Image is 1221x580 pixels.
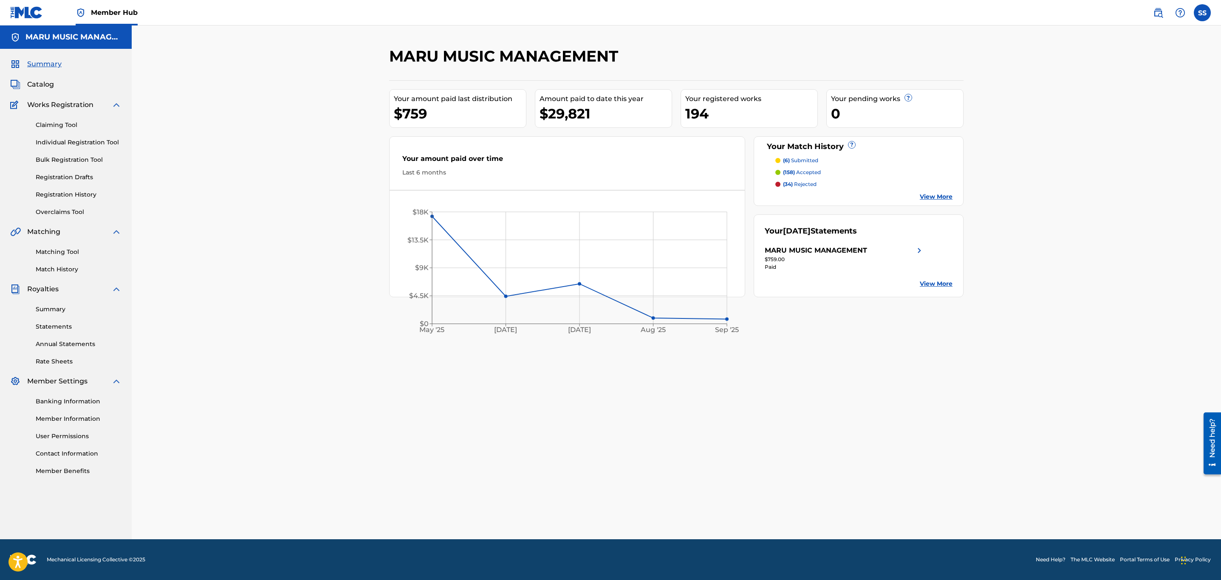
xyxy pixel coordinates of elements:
tspan: $13.5K [407,236,429,244]
a: SummarySummary [10,59,62,69]
iframe: Resource Center [1197,409,1221,477]
div: 0 [831,104,963,123]
div: Your pending works [831,94,963,104]
div: Amount paid to date this year [540,94,672,104]
img: MLC Logo [10,6,43,19]
a: Member Benefits [36,467,122,476]
span: (158) [783,169,795,175]
img: expand [111,227,122,237]
a: Contact Information [36,449,122,458]
img: Matching [10,227,21,237]
p: accepted [783,169,821,176]
a: View More [920,192,952,201]
a: Rate Sheets [36,357,122,366]
a: Overclaims Tool [36,208,122,217]
p: submitted [783,157,818,164]
a: (158) accepted [775,169,953,176]
a: Claiming Tool [36,121,122,130]
div: Your amount paid over time [402,154,732,168]
tspan: $0 [420,320,429,328]
img: Top Rightsholder [76,8,86,18]
a: (6) submitted [775,157,953,164]
a: Individual Registration Tool [36,138,122,147]
img: expand [111,284,122,294]
a: Matching Tool [36,248,122,256]
tspan: Aug '25 [640,326,666,334]
span: Works Registration [27,100,93,110]
img: Accounts [10,32,20,42]
span: [DATE] [783,226,811,236]
a: The MLC Website [1071,556,1115,563]
div: $759 [394,104,526,123]
a: Banking Information [36,397,122,406]
p: rejected [783,180,817,188]
tspan: Sep '25 [715,326,739,334]
div: Your amount paid last distribution [394,94,526,104]
div: $29,821 [540,104,672,123]
a: MARU MUSIC MANAGEMENTright chevron icon$759.00Paid [765,245,924,271]
span: Member Settings [27,376,88,386]
div: Paid [765,263,924,271]
a: Summary [36,305,122,314]
a: Match History [36,265,122,274]
a: Privacy Policy [1175,556,1211,563]
tspan: $9K [415,264,429,272]
a: Annual Statements [36,340,122,349]
a: View More [920,279,952,288]
a: Member Information [36,414,122,423]
img: Member Settings [10,376,20,386]
span: ? [905,94,912,101]
img: right chevron icon [914,245,924,256]
tspan: May '25 [420,326,445,334]
span: ? [848,141,855,148]
div: User Menu [1194,4,1211,21]
a: Need Help? [1036,556,1066,563]
span: Summary [27,59,62,69]
div: $759.00 [765,256,924,263]
a: Public Search [1150,4,1167,21]
div: MARU MUSIC MANAGEMENT [765,245,867,256]
a: Bulk Registration Tool [36,155,122,164]
img: help [1175,8,1185,18]
div: Your registered works [685,94,817,104]
img: Catalog [10,79,20,90]
span: Member Hub [91,8,138,17]
img: Royalties [10,284,20,294]
a: Portal Terms of Use [1120,556,1170,563]
div: Last 6 months [402,168,732,177]
a: CatalogCatalog [10,79,54,90]
span: (34) [783,181,793,187]
h5: MARU MUSIC MANAGEMENT [25,32,122,42]
a: Registration History [36,190,122,199]
span: (6) [783,157,790,163]
tspan: [DATE] [568,326,591,334]
img: logo [10,555,37,565]
h2: MARU MUSIC MANAGEMENT [389,47,622,66]
img: expand [111,376,122,386]
iframe: Chat Widget [1179,539,1221,580]
div: Your Match History [765,141,953,152]
a: Statements [36,322,122,331]
a: Registration Drafts [36,173,122,182]
a: User Permissions [36,432,122,441]
span: Royalties [27,284,59,294]
img: Works Registration [10,100,21,110]
a: (34) rejected [775,180,953,188]
img: expand [111,100,122,110]
span: Catalog [27,79,54,90]
div: 194 [685,104,817,123]
tspan: $4.5K [409,292,429,300]
tspan: $18K [413,208,429,216]
span: Mechanical Licensing Collective © 2025 [47,556,145,563]
div: Your Statements [765,225,857,237]
img: Summary [10,59,20,69]
span: Matching [27,227,60,237]
div: Drag [1181,548,1186,573]
div: Help [1172,4,1189,21]
img: search [1153,8,1163,18]
tspan: [DATE] [495,326,517,334]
